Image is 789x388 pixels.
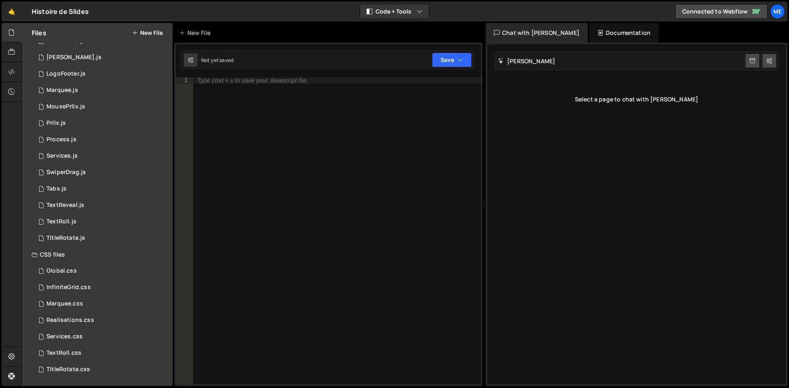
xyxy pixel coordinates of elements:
div: 16284/44366.js [32,66,173,82]
div: Prllx.js [46,119,66,127]
div: 16284/44341.js [32,49,173,66]
div: Marquee.js [46,87,78,94]
div: Histoire de Slides [32,7,89,16]
div: TitleRotate.css [46,366,90,373]
div: 16284/44078.css [32,263,173,279]
button: New File [132,30,163,36]
div: 16284/44033.css [32,345,173,361]
div: Services.css [46,333,83,340]
div: Global.css [46,267,77,275]
div: Process.js [46,136,76,143]
div: TextReveal.js [46,202,84,209]
div: LogoFooter.js [46,70,85,78]
div: InfiniteGrid.css [46,284,91,291]
div: 16284/43989.css [32,328,173,345]
div: 16284/44350.js [32,164,173,181]
div: 16284/44255.js [32,181,173,197]
div: SwiperDrag.js [46,169,86,176]
div: Marquee.css [46,300,83,308]
div: Documentation [589,23,659,43]
div: Realisations.css [46,317,94,324]
h2: Files [32,28,46,37]
h2: [PERSON_NAME] [498,57,555,65]
div: 16284/44344.js [32,197,173,214]
div: TitleRotate.js [46,234,85,242]
div: [PERSON_NAME].js [46,54,102,61]
a: 🤙 [2,2,22,21]
div: 16284/43988.js [32,148,173,164]
div: 16284/43986.css [32,279,173,296]
div: 16284/44031.js [32,214,173,230]
div: 16284/43934.css [32,296,173,312]
div: New File [179,29,214,37]
div: 16284/43933.js [32,82,173,99]
div: Chat with [PERSON_NAME] [486,23,588,43]
div: Tabs.js [46,185,67,193]
div: MousePrllx.js [46,103,85,110]
div: Services.js [46,152,78,160]
div: Not yet saved [201,57,233,64]
div: Select a page to chat with [PERSON_NAME] [494,83,779,116]
button: Code + Tools [360,4,429,19]
div: 16284/43932.js [32,99,173,115]
div: 1 [176,77,193,84]
div: CSS files [22,246,173,263]
button: Save [432,53,472,67]
a: Me [770,4,785,19]
div: TextRoll.js [46,218,76,225]
div: 16284/43952.js [32,230,173,246]
a: Connected to Webflow [675,4,768,19]
div: 16284/43959.css [32,361,173,378]
div: 16284/44369.js [32,115,173,131]
div: Type cmd + s to save your Javascript file. [197,78,308,83]
div: 16284/44259.css [32,312,173,328]
div: TextRoll.css [46,349,81,357]
div: 16284/44108.js [32,131,173,148]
